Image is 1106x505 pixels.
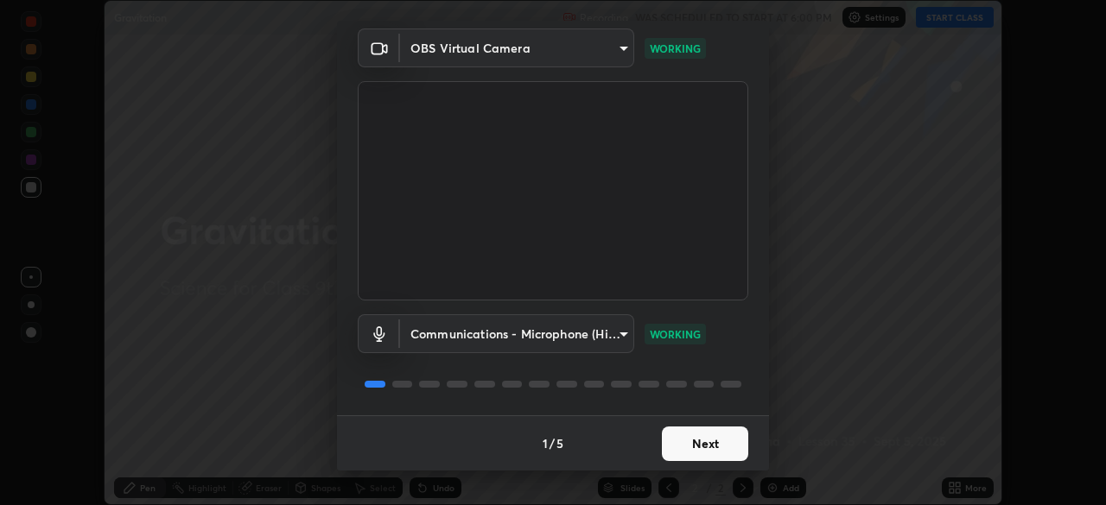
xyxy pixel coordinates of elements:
p: WORKING [650,326,701,342]
button: Next [662,426,748,461]
h4: 1 [543,434,548,452]
h4: / [550,434,555,452]
h4: 5 [556,434,563,452]
div: OBS Virtual Camera [400,28,634,67]
p: WORKING [650,41,701,56]
div: OBS Virtual Camera [400,314,634,353]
